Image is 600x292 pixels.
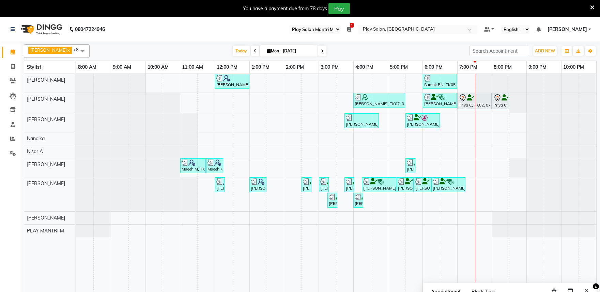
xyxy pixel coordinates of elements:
img: logo [17,20,64,39]
input: Search Appointment [470,46,529,56]
button: Pay [328,3,350,14]
div: [PERSON_NAME] C V, TK01, 04:15 PM-05:15 PM, Skeyndor Power Oxygen Skin Advanced Programme [363,178,396,191]
a: 2:00 PM [284,62,306,72]
div: [PERSON_NAME], TK06, 12:00 PM-12:15 PM, Threading-Eye Brow Shaping [216,178,224,191]
div: [PERSON_NAME], TK09, 06:00 PM-07:00 PM, Hair Cut Men (Director) [424,94,456,107]
span: [PERSON_NAME] [27,161,65,167]
span: Today [233,46,250,56]
a: x [67,47,70,53]
a: 1 [347,26,351,32]
span: [PERSON_NAME] [27,215,65,221]
button: ADD NEW [533,46,557,56]
div: You have a payment due from 78 days [243,5,327,12]
a: 10:00 AM [146,62,170,72]
span: Stylist [27,64,41,70]
div: [PERSON_NAME] C V, TK01, 03:00 PM-03:15 PM, Threading-Eye Brow Shaping [320,178,328,191]
div: Sumuk RN, TK05, 06:00 PM-07:00 PM, Hair Cut Men (Senior stylist) [424,75,456,88]
div: Mseeh M, TK03, 11:45 AM-12:15 PM, Classic manicure [207,159,222,172]
span: [PERSON_NAME] [548,26,587,33]
a: 3:00 PM [319,62,340,72]
span: [PERSON_NAME] [27,180,65,186]
div: [PERSON_NAME] C V, TK01, 06:15 PM-07:15 PM, Peel Off Pedicure [432,178,465,191]
div: [PERSON_NAME], TK04, 01:00 PM-01:30 PM, Head & Shoulder [250,178,266,191]
div: Priya C, TK02, 08:00 PM-08:30 PM, FUSIO-SCRUB DETOX RITUAL - 30 MIN WOMEN [493,94,508,108]
a: 12:00 PM [215,62,239,72]
a: 7:00 PM [458,62,479,72]
div: [PERSON_NAME] C V, TK01, 02:30 PM-02:45 PM, Cartridge Wax Half Legs [302,178,311,191]
span: Nandika [27,135,45,142]
a: 10:00 PM [561,62,586,72]
span: [PERSON_NAME] [27,77,65,83]
a: 8:00 AM [76,62,98,72]
div: [PERSON_NAME] C V, TK01, 05:15 PM-05:45 PM, Detan face & Neck [397,178,413,191]
div: Priya C, TK02, 07:00 PM-08:00 PM, Hair Cut [DEMOGRAPHIC_DATA] (Head Stylist) [458,94,491,108]
div: [PERSON_NAME] C V, TK01, 05:45 PM-06:15 PM, Peel Off Pedicure [415,178,430,191]
span: Mon [265,48,281,53]
b: 08047224946 [75,20,105,39]
div: [PERSON_NAME] C V, TK01, 03:15 PM-03:30 PM, Cartridge Wax Full Arms [328,194,337,207]
div: [PERSON_NAME] C V, TK01, 03:45 PM-04:00 PM, 3G upper lip [345,178,354,191]
span: PLAY MANTRI M [27,228,64,234]
a: 9:00 AM [111,62,133,72]
span: 1 [350,23,354,28]
span: [PERSON_NAME] [27,96,65,102]
div: Mseeh M, TK03, 11:00 AM-11:45 AM, Deluxe Pedicure [181,159,205,172]
span: ADD NEW [535,48,555,53]
div: [PERSON_NAME], TK07, 05:30 PM-05:45 PM, Threading-[GEOGRAPHIC_DATA] [406,159,415,172]
span: Nisar A [27,148,43,155]
span: [PERSON_NAME] [30,47,67,53]
span: [PERSON_NAME] [27,116,65,123]
input: 2025-09-01 [281,46,315,56]
a: 4:00 PM [354,62,375,72]
a: 8:00 PM [492,62,513,72]
a: 11:00 AM [180,62,205,72]
a: 6:00 PM [423,62,444,72]
div: [PERSON_NAME] D, TK08, 03:45 PM-04:45 PM, Hair Cut [DEMOGRAPHIC_DATA] (Head Stylist) [345,114,378,127]
div: [PERSON_NAME], TK10, 05:30 PM-06:30 PM, Hair Cut Men (Head Stylist) [406,114,439,127]
div: [PERSON_NAME], TK07, 04:00 PM-05:30 PM, INOA Root Touch-Up Long [354,94,404,107]
a: 1:00 PM [250,62,271,72]
div: [PERSON_NAME], TK04, 12:00 PM-01:00 PM, Hair Cut Men (Senior stylist) [216,75,248,88]
div: [PERSON_NAME] C V, TK01, 04:00 PM-04:15 PM, 3G Under Arms [354,194,363,207]
a: 5:00 PM [388,62,410,72]
a: 9:00 PM [527,62,548,72]
span: +8 [73,47,84,52]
